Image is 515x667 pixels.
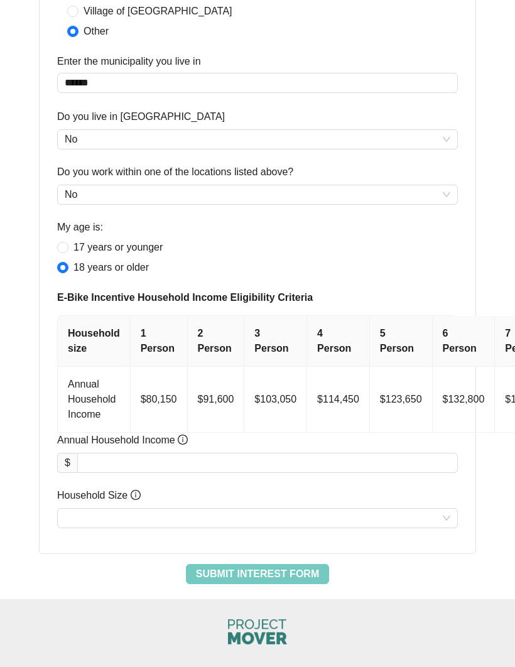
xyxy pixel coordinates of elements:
span: 18 years or older [68,261,154,276]
th: 3 Person [244,317,307,367]
button: Submit Interest Form [186,565,329,585]
span: Submit Interest Form [196,567,319,582]
td: $80,150 [131,367,188,433]
td: $132,800 [433,367,496,433]
td: $103,050 [244,367,307,433]
td: $91,600 [188,367,245,433]
label: My age is: [57,220,103,236]
span: E-Bike Incentive Household Income Eligibility Criteria [57,291,458,306]
input: Enter the municipality you live in [57,73,458,94]
td: $114,450 [307,367,370,433]
label: Do you work within one of the locations listed above? [57,165,293,180]
span: 17 years or younger [68,241,168,256]
th: 5 Person [370,317,433,367]
img: Columbus City Council [228,620,287,645]
span: Other [79,24,114,40]
span: Annual Household Income [57,433,188,448]
span: Household Size [57,489,141,504]
label: Enter the municipality you live in [57,55,201,70]
th: 4 Person [307,317,370,367]
td: $123,650 [370,367,433,433]
th: 2 Person [188,317,245,367]
div: $ [57,453,77,474]
span: No [65,186,450,205]
span: info-circle [131,491,141,501]
td: Annual Household Income [58,367,131,433]
label: Do you live in Westchester County [57,110,225,125]
th: Household size [58,317,131,367]
th: 6 Person [433,317,496,367]
span: No [65,131,450,149]
th: 1 Person [131,317,188,367]
span: Village of [GEOGRAPHIC_DATA] [79,4,237,19]
span: info-circle [178,435,188,445]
